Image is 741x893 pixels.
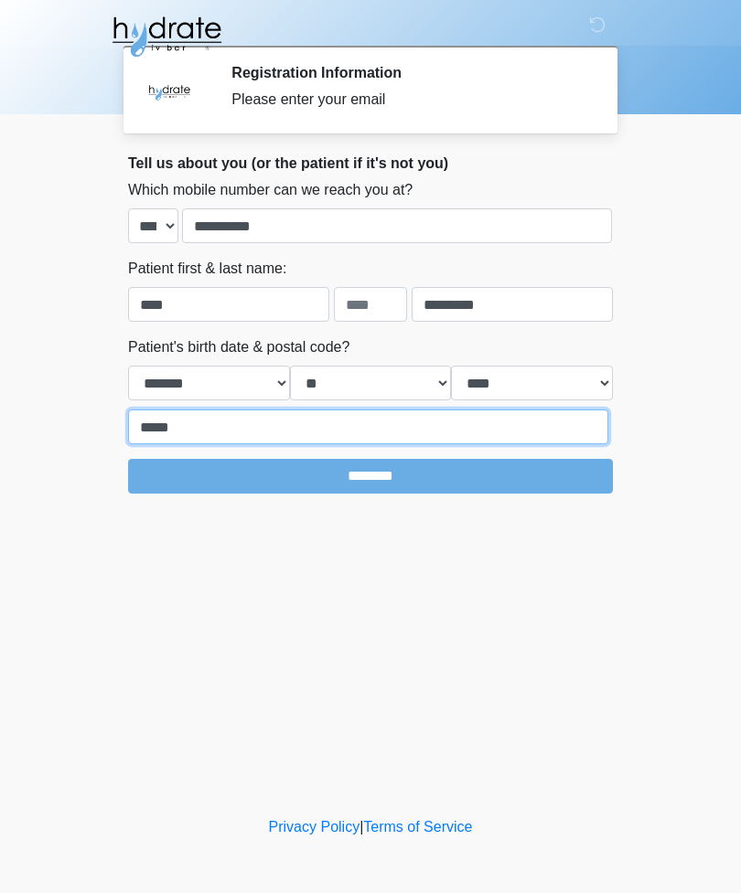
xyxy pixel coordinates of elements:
a: Terms of Service [363,819,472,835]
label: Patient first & last name: [128,258,286,280]
img: Agent Avatar [142,64,197,119]
a: | [360,819,363,835]
div: Please enter your email [231,89,585,111]
h2: Tell us about you (or the patient if it's not you) [128,154,613,172]
label: Patient's birth date & postal code? [128,336,349,358]
a: Privacy Policy [269,819,360,835]
label: Which mobile number can we reach you at? [128,179,413,201]
img: Hydrate IV Bar - Fort Collins Logo [110,14,223,59]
